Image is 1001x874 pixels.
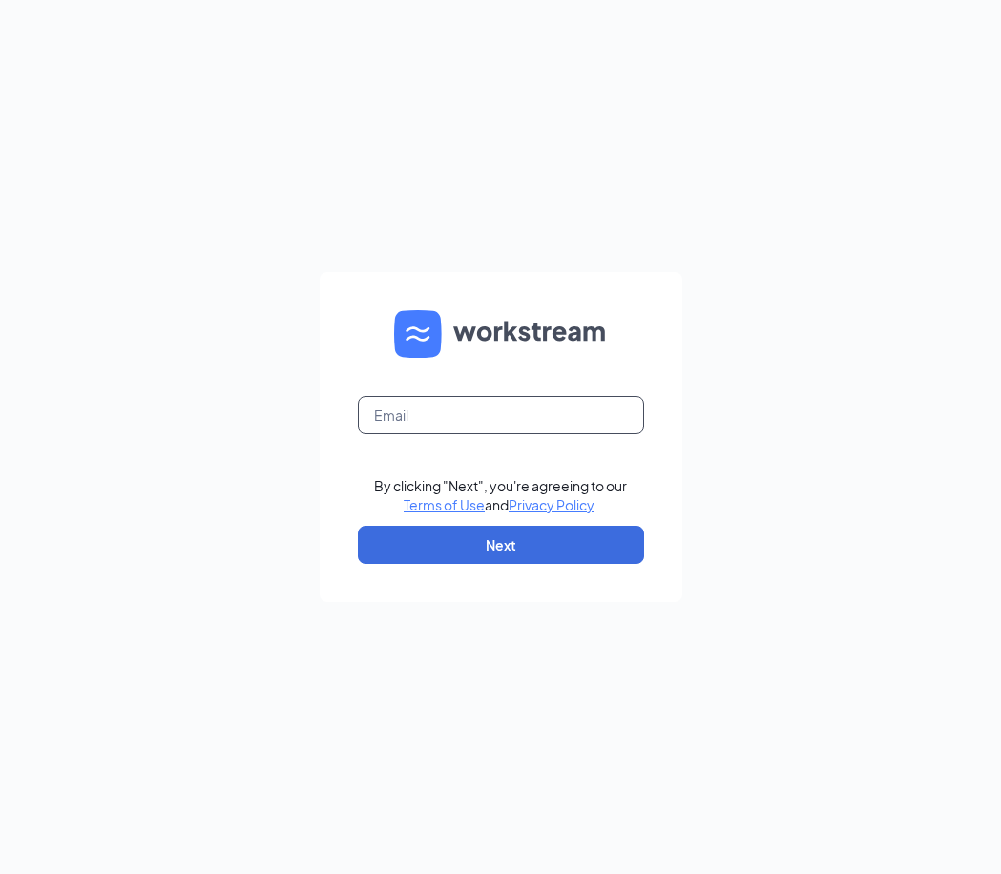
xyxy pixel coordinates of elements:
[404,496,485,513] a: Terms of Use
[374,476,627,514] div: By clicking "Next", you're agreeing to our and .
[509,496,594,513] a: Privacy Policy
[358,526,644,564] button: Next
[358,396,644,434] input: Email
[394,310,608,358] img: WS logo and Workstream text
